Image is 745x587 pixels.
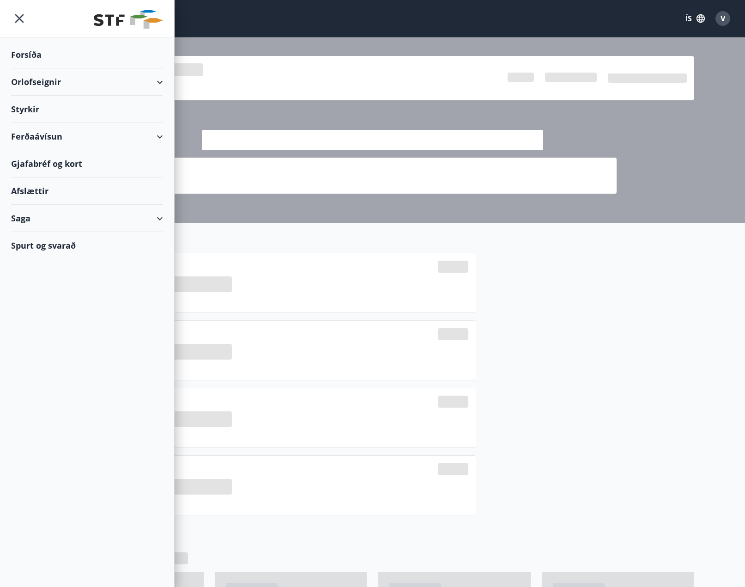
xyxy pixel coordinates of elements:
[680,10,710,27] button: ÍS
[11,10,28,27] button: menu
[11,232,163,259] div: Spurt og svarað
[712,7,734,30] button: V
[11,41,163,68] div: Forsíða
[11,123,163,150] div: Ferðaávísun
[11,96,163,123] div: Styrkir
[94,10,163,29] img: union_logo
[11,177,163,205] div: Afslættir
[721,13,725,24] span: V
[11,68,163,96] div: Orlofseignir
[11,205,163,232] div: Saga
[11,150,163,177] div: Gjafabréf og kort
